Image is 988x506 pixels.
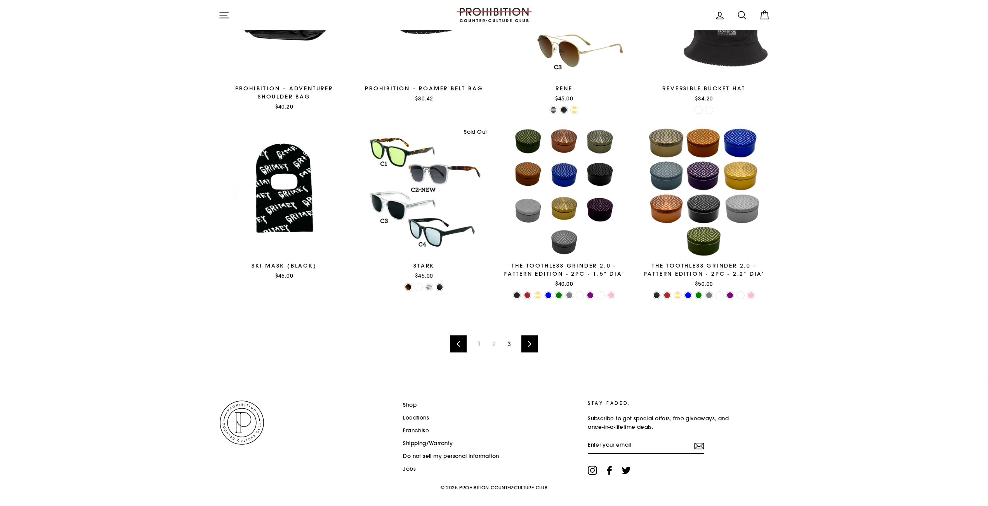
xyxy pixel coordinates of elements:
[638,127,770,290] a: The Toothless Grinder 2.0 - Pattern Edition - 2PC - 2.2" Dia'$50.00
[219,481,770,494] p: © 2025 PROHIBITION COUNTER-CULTURE CLUB
[503,338,516,350] a: 3
[638,95,770,102] div: $34.20
[638,85,770,93] div: REVERSIBLE BUCKET HAT
[219,127,350,282] a: Ski Mask (Black)$45.00
[588,414,741,432] p: Subscribe to get special offers, free giveaways, and once-in-a-lifetime deals.
[219,399,265,446] img: PROHIBITION COUNTER-CULTURE CLUB
[358,95,490,102] div: $30.42
[219,272,350,280] div: $45.00
[498,127,630,290] a: The Toothless Grinder 2.0 - Pattern Edition - 2PC - 1.5" Dia'$40.00
[498,262,630,278] div: The Toothless Grinder 2.0 - Pattern Edition - 2PC - 1.5" Dia'
[403,399,417,411] a: Shop
[403,438,453,449] a: Shipping/Warranty
[403,425,429,437] a: Franchise
[488,338,500,350] span: 2
[638,262,770,278] div: The Toothless Grinder 2.0 - Pattern Edition - 2PC - 2.2" Dia'
[403,412,429,424] a: Locations
[219,85,350,101] div: Prohibition – Adventurer Shoulder Bag
[219,103,350,111] div: $40.20
[219,262,350,270] div: Ski Mask (Black)
[455,8,533,22] img: PROHIBITION COUNTER-CULTURE CLUB
[358,85,490,93] div: Prohibition – Roamer Belt Bag
[358,272,490,280] div: $45.00
[588,437,704,454] input: Enter your email
[358,127,490,282] a: STARK$45.00
[403,463,416,475] a: Jobs
[358,262,490,270] div: STARK
[498,85,630,93] div: RENE
[403,451,499,462] a: Do not sell my personal information
[460,127,490,138] div: Sold Out
[638,280,770,288] div: $50.00
[588,399,741,407] p: STAY FADED.
[498,280,630,288] div: $40.00
[472,338,485,350] a: 1
[498,95,630,102] div: $45.00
